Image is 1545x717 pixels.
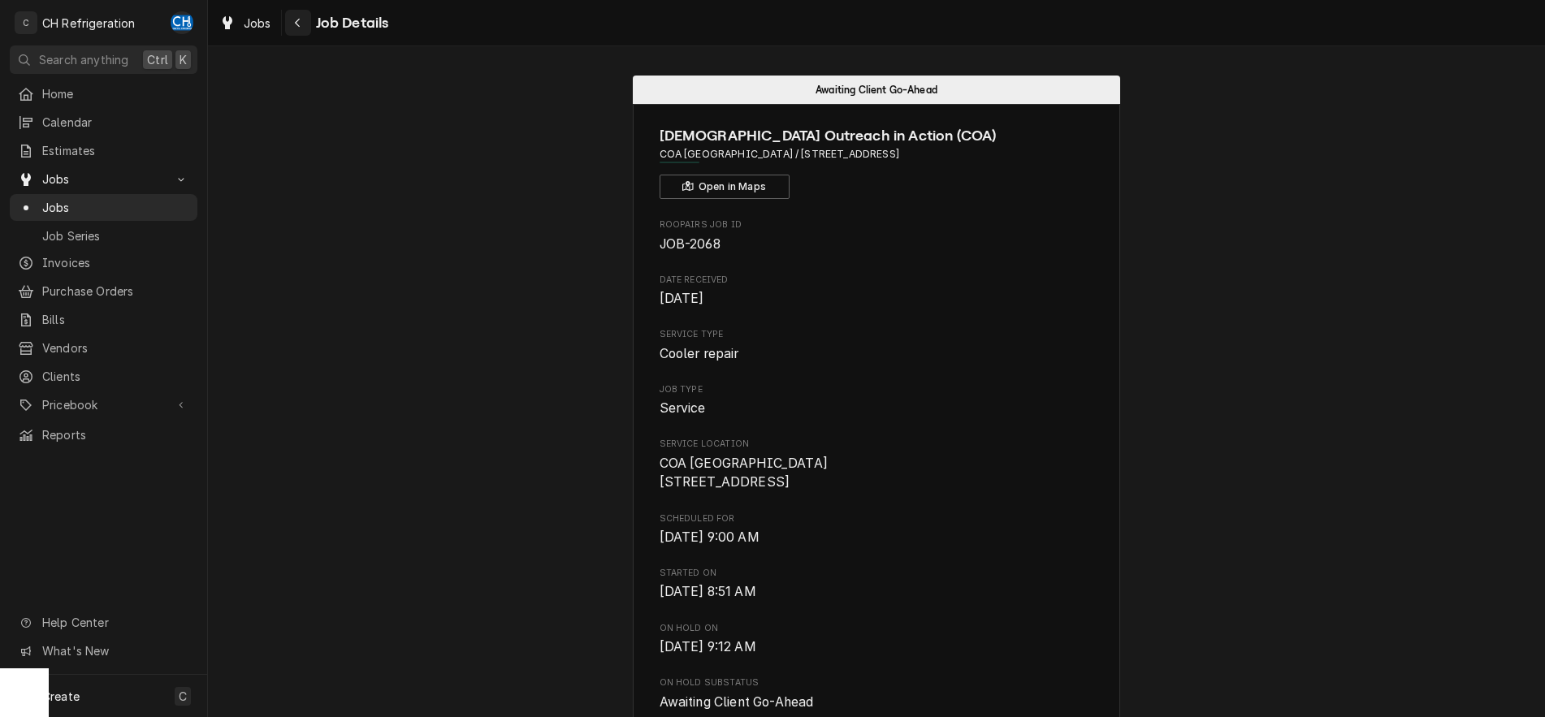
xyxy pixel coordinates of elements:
[42,142,189,159] span: Estimates
[660,637,1094,657] span: On Hold On
[244,15,271,32] span: Jobs
[42,311,189,328] span: Bills
[660,328,1094,341] span: Service Type
[180,51,187,68] span: K
[171,11,193,34] div: Chris Hiraga's Avatar
[10,278,197,305] a: Purchase Orders
[660,676,1094,689] span: On Hold SubStatus
[213,10,278,37] a: Jobs
[660,344,1094,364] span: Service Type
[42,368,189,385] span: Clients
[42,396,165,413] span: Pricebook
[660,694,814,710] span: Awaiting Client Go-Ahead
[660,175,790,199] button: Open in Maps
[42,426,189,443] span: Reports
[660,383,1094,418] div: Job Type
[660,274,1094,287] span: Date Received
[660,622,1094,657] div: On Hold On
[10,363,197,390] a: Clients
[660,218,1094,231] span: Roopairs Job ID
[42,85,189,102] span: Home
[660,291,704,306] span: [DATE]
[660,399,1094,418] span: Job Type
[10,249,197,276] a: Invoices
[660,289,1094,309] span: Date Received
[10,109,197,136] a: Calendar
[660,235,1094,254] span: Roopairs Job ID
[660,346,739,361] span: Cooler repair
[660,236,721,252] span: JOB-2068
[660,438,1094,492] div: Service Location
[660,454,1094,492] span: Service Location
[10,166,197,192] a: Go to Jobs
[42,254,189,271] span: Invoices
[660,218,1094,253] div: Roopairs Job ID
[660,512,1094,547] div: Scheduled For
[285,10,311,36] button: Navigate back
[660,567,1094,580] span: Started On
[42,614,188,631] span: Help Center
[179,688,187,705] span: C
[10,609,197,636] a: Go to Help Center
[660,274,1094,309] div: Date Received
[660,693,1094,712] span: On Hold SubStatus
[42,15,136,32] div: CH Refrigeration
[10,194,197,221] a: Jobs
[660,456,828,490] span: COA [GEOGRAPHIC_DATA] [STREET_ADDRESS]
[660,125,1094,199] div: Client Information
[42,283,189,300] span: Purchase Orders
[42,199,189,216] span: Jobs
[660,639,756,654] span: [DATE] 9:12 AM
[15,11,37,34] div: C
[10,80,197,107] a: Home
[660,512,1094,525] span: Scheduled For
[660,125,1094,147] span: Name
[42,339,189,356] span: Vendors
[660,147,1094,162] span: Address
[660,567,1094,602] div: Started On
[42,227,189,244] span: Job Series
[10,45,197,74] button: Search anythingCtrlK
[10,421,197,448] a: Reports
[42,689,80,703] span: Create
[660,328,1094,363] div: Service Type
[660,528,1094,547] span: Scheduled For
[10,391,197,418] a: Go to Pricebook
[147,51,168,68] span: Ctrl
[42,642,188,659] span: What's New
[10,137,197,164] a: Estimates
[660,438,1094,451] span: Service Location
[171,11,193,34] div: CH
[10,222,197,249] a: Job Series
[660,582,1094,602] span: Started On
[660,622,1094,635] span: On Hold On
[816,84,937,95] span: Awaiting Client Go-Ahead
[10,335,197,361] a: Vendors
[10,306,197,333] a: Bills
[660,584,756,599] span: [DATE] 8:51 AM
[660,529,760,545] span: [DATE] 9:00 AM
[633,76,1120,104] div: Status
[660,400,706,416] span: Service
[10,637,197,664] a: Go to What's New
[39,51,128,68] span: Search anything
[660,383,1094,396] span: Job Type
[311,12,389,34] span: Job Details
[42,171,165,188] span: Jobs
[42,114,189,131] span: Calendar
[660,676,1094,711] div: On Hold SubStatus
